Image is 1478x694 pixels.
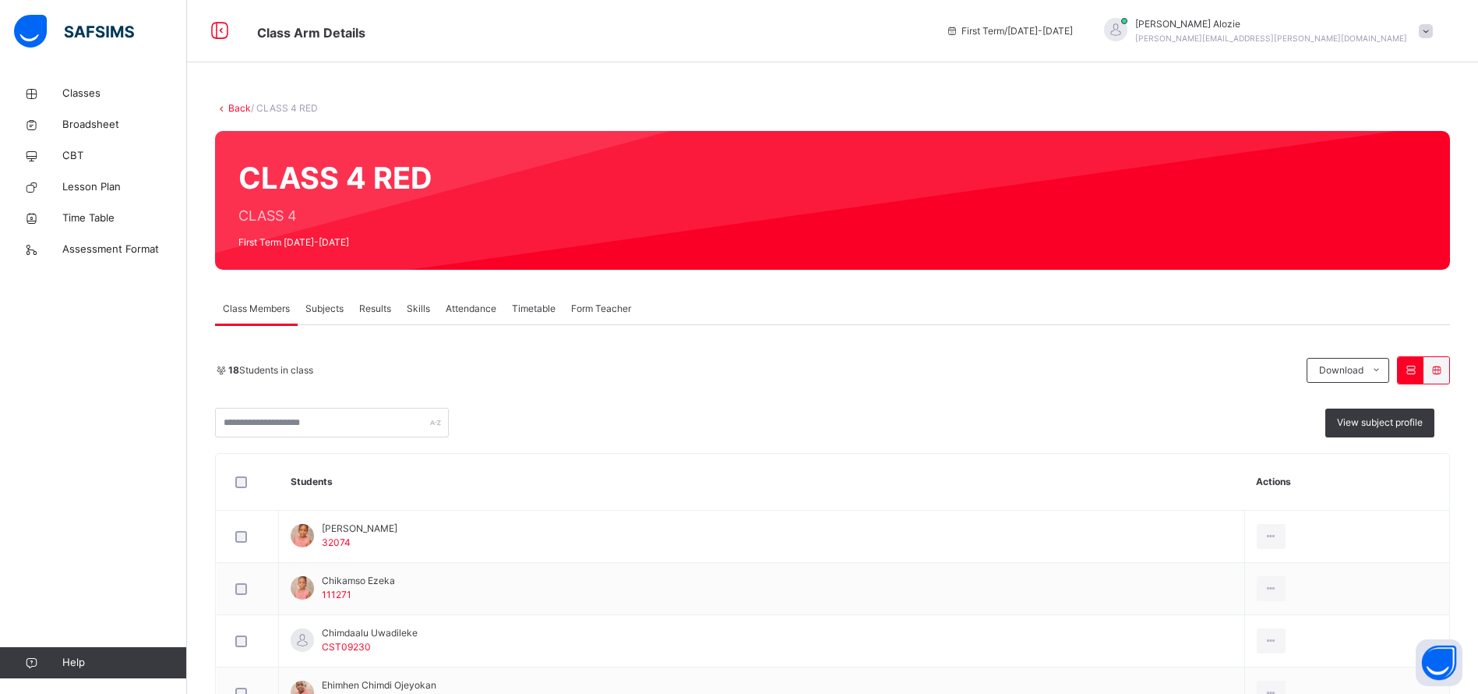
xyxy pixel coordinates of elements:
span: [PERSON_NAME][EMAIL_ADDRESS][PERSON_NAME][DOMAIN_NAME] [1135,34,1407,43]
span: Subjects [305,302,344,316]
span: Attendance [446,302,496,316]
span: 32074 [322,536,351,548]
span: CBT [62,148,187,164]
span: Download [1319,363,1363,377]
span: CST09230 [322,641,371,653]
button: Open asap [1416,639,1462,686]
span: Skills [407,302,430,316]
span: Assessment Format [62,242,187,257]
span: / CLASS 4 RED [251,102,318,114]
th: Actions [1244,454,1449,511]
span: View subject profile [1337,416,1423,430]
b: 18 [228,364,239,376]
span: Class Arm Details [257,25,365,41]
span: session/term information [946,24,1073,38]
span: Chimdaalu Uwadileke [322,626,418,640]
span: Form Teacher [571,302,631,316]
span: Ehimhen Chimdi Ojeyokan [322,678,436,692]
span: 111271 [322,589,351,600]
img: safsims [14,15,134,48]
span: Students in class [228,363,313,377]
span: [PERSON_NAME] [322,522,397,536]
span: [PERSON_NAME] Alozie [1135,17,1407,31]
span: Help [62,655,186,671]
div: LoisAlozie [1088,17,1441,45]
span: Time Table [62,211,187,226]
a: Back [228,102,251,114]
th: Students [279,454,1245,511]
span: Results [359,302,391,316]
span: Lesson Plan [62,179,187,195]
span: Timetable [512,302,556,316]
span: Chikamso Ezeka [322,574,395,588]
span: Broadsheet [62,117,187,133]
span: Classes [62,86,187,101]
span: Class Members [223,302,290,316]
